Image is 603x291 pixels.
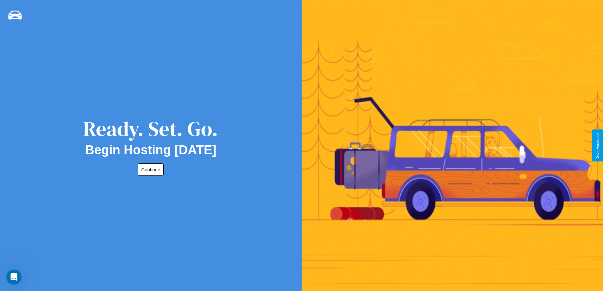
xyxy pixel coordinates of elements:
button: Continue [138,163,164,176]
h2: Begin Hosting [DATE] [85,143,217,157]
div: Give Feedback [595,133,600,158]
iframe: Intercom live chat [6,269,22,285]
div: Ready. Set. Go. [83,115,218,143]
